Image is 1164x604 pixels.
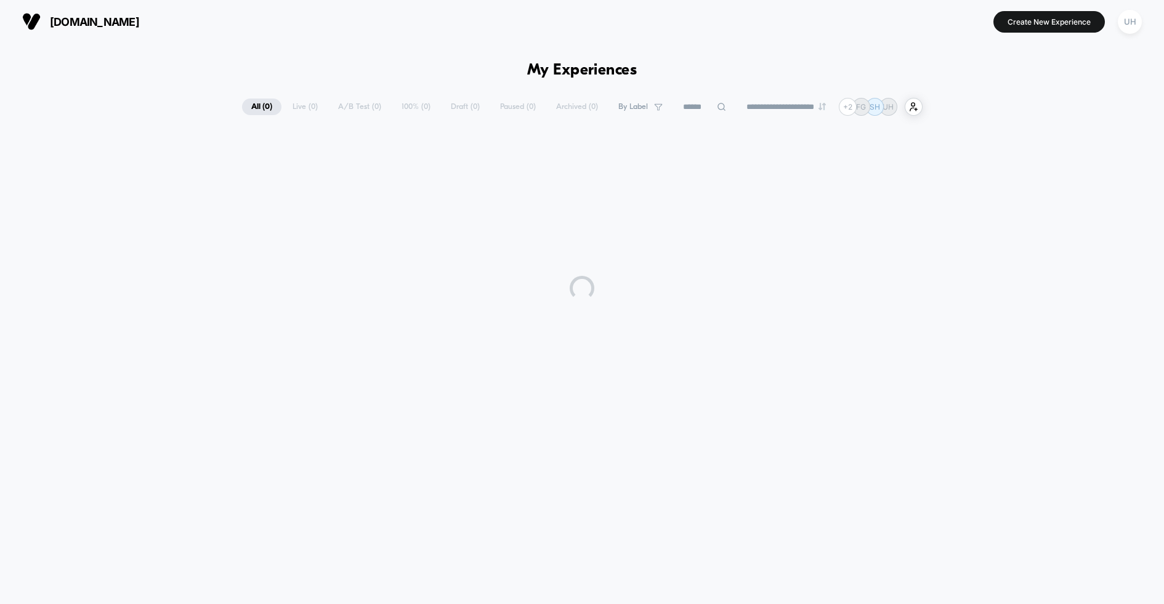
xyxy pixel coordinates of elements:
p: UH [883,102,894,111]
div: UH [1118,10,1142,34]
button: [DOMAIN_NAME] [18,12,143,31]
span: [DOMAIN_NAME] [50,15,139,28]
button: UH [1114,9,1146,34]
img: Visually logo [22,12,41,31]
span: All ( 0 ) [242,99,281,115]
p: FG [856,102,866,111]
div: + 2 [839,98,857,116]
img: end [818,103,826,110]
button: Create New Experience [993,11,1105,33]
p: SH [870,102,880,111]
span: By Label [618,102,648,111]
h1: My Experiences [527,62,637,79]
